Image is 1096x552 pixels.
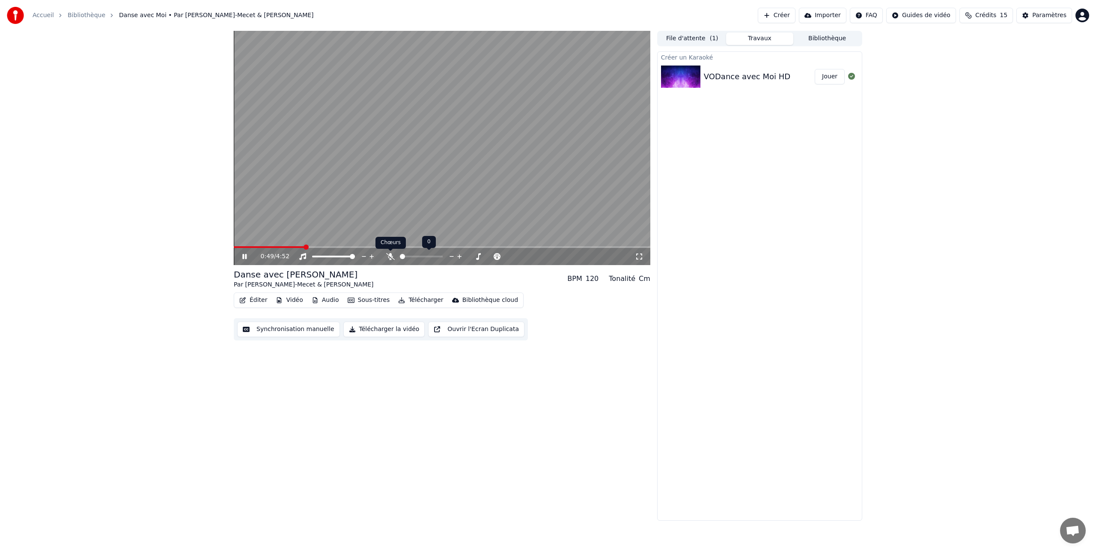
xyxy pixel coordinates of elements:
div: Par [PERSON_NAME]-Mecet & [PERSON_NAME] [234,280,374,289]
div: 0 [422,236,436,248]
button: Ouvrir l'Ecran Duplicata [428,322,524,337]
button: Travaux [726,33,794,45]
div: / [261,252,281,261]
button: Guides de vidéo [886,8,956,23]
span: 0:49 [261,252,274,261]
div: 120 [586,274,599,284]
div: BPM [567,274,582,284]
button: Sous-titres [344,294,393,306]
button: Télécharger [395,294,447,306]
div: Créer un Karaoké [658,52,862,62]
button: Audio [308,294,342,306]
button: File d'attente [658,33,726,45]
span: Crédits [975,11,996,20]
div: Ouvrir le chat [1060,518,1086,543]
button: Crédits15 [959,8,1013,23]
button: Importer [799,8,846,23]
span: ( 1 ) [710,34,718,43]
button: Synchronisation manuelle [237,322,340,337]
div: VODance avec Moi HD [704,71,790,83]
a: Bibliothèque [68,11,105,20]
div: Bibliothèque cloud [462,296,518,304]
div: Cm [639,274,650,284]
div: Tonalité [609,274,635,284]
a: Accueil [33,11,54,20]
div: Danse avec [PERSON_NAME] [234,269,374,280]
button: Jouer [815,69,845,84]
span: Danse avec Moi • Par [PERSON_NAME]-Mecet & [PERSON_NAME] [119,11,313,20]
img: youka [7,7,24,24]
button: FAQ [850,8,883,23]
button: Créer [758,8,795,23]
button: Vidéo [272,294,306,306]
div: Paramètres [1032,11,1066,20]
nav: breadcrumb [33,11,314,20]
div: Chœurs [375,237,406,249]
button: Bibliothèque [793,33,861,45]
button: Télécharger la vidéo [343,322,425,337]
span: 15 [1000,11,1007,20]
span: 4:52 [276,252,289,261]
button: Éditer [236,294,271,306]
button: Paramètres [1016,8,1072,23]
